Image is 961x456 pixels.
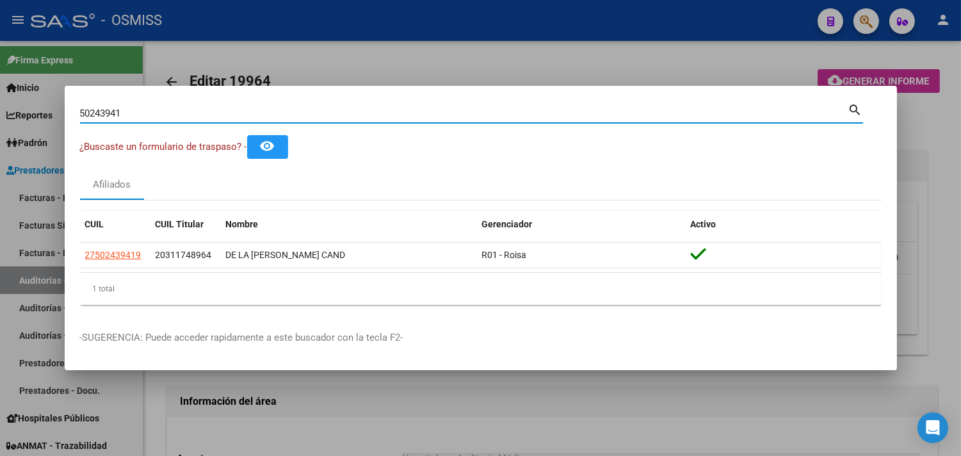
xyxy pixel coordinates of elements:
datatable-header-cell: Activo [686,211,882,238]
mat-icon: search [848,101,863,117]
datatable-header-cell: CUIL [80,211,150,238]
span: Nombre [226,219,259,229]
span: CUIL [85,219,104,229]
span: Activo [691,219,716,229]
p: -SUGERENCIA: Puede acceder rapidamente a este buscador con la tecla F2- [80,330,882,345]
datatable-header-cell: CUIL Titular [150,211,221,238]
datatable-header-cell: Gerenciador [477,211,686,238]
datatable-header-cell: Nombre [221,211,477,238]
span: Gerenciador [482,219,533,229]
div: Open Intercom Messenger [917,412,948,443]
span: ¿Buscaste un formulario de traspaso? - [80,141,247,152]
span: 27502439419 [85,250,141,260]
mat-icon: remove_red_eye [260,138,275,154]
div: DE LA [PERSON_NAME] CAND [226,248,472,263]
div: Afiliados [93,177,131,192]
span: R01 - Roisa [482,250,527,260]
span: CUIL Titular [156,219,204,229]
div: 1 total [80,273,882,305]
span: 20311748964 [156,250,212,260]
